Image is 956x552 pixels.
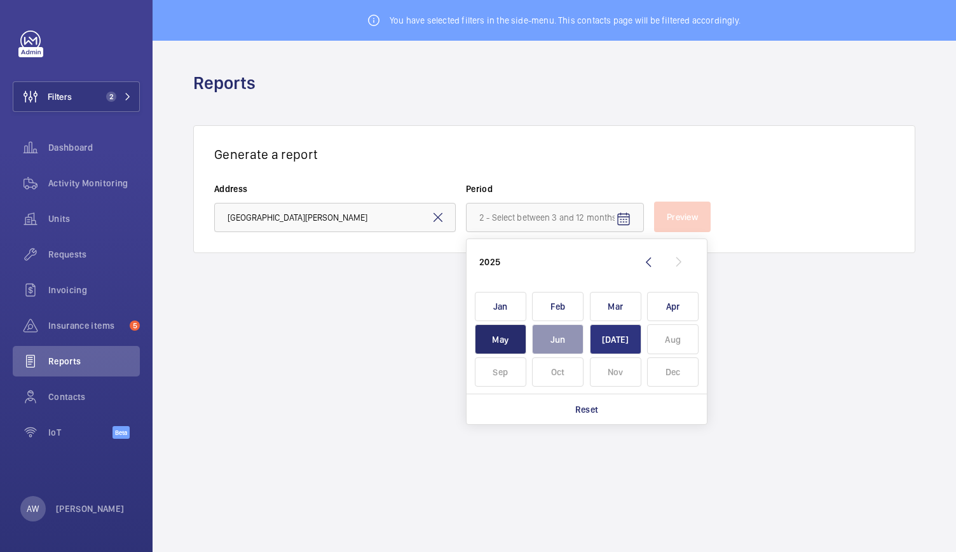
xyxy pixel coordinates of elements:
span: Mar [590,292,641,322]
button: Open calendar [608,204,639,235]
span: Preview [667,212,698,222]
h3: Generate a report [214,146,894,162]
span: Contacts [48,390,140,403]
span: Reports [48,355,140,368]
span: Units [48,212,140,225]
button: Preview [654,202,711,232]
p: [PERSON_NAME] [56,502,125,515]
span: Sep [475,357,526,387]
span: Requests [48,248,140,261]
span: Jan [475,292,526,322]
h1: Reports [193,71,263,95]
span: Apr [647,292,699,322]
label: Address [214,183,456,195]
span: Aug [647,324,699,354]
span: Filters [48,90,72,103]
span: Beta [113,426,130,439]
span: IoT [48,426,113,439]
span: Insurance items [48,319,125,332]
div: 2025 [479,256,500,268]
span: Invoicing [48,284,140,296]
span: [DATE] [590,324,641,354]
button: février 2025 [529,290,587,323]
label: Period [466,183,644,195]
span: Nov [590,357,641,387]
span: Feb [532,292,584,322]
p: Reset [575,403,599,416]
button: janvier 2025 [472,290,529,323]
span: May [475,324,526,354]
button: août 2025 [645,323,702,356]
span: Dashboard [48,141,140,154]
button: avril 2025 [645,290,702,323]
span: Jun [532,324,584,354]
span: 5 [130,321,140,331]
button: septembre 2025 [472,355,529,389]
button: octobre 2025 [529,355,587,389]
button: mai 2025 [472,323,529,356]
button: juin 2025 [529,323,587,356]
button: Filters2 [13,81,140,112]
span: Oct [532,357,584,387]
span: Dec [647,357,699,387]
button: décembre 2025 [645,355,702,389]
button: juillet 2025 [587,323,645,356]
button: novembre 2025 [587,355,645,389]
span: 2 [106,92,116,102]
input: 1 - Type the relevant address [214,203,456,232]
p: AW [27,502,39,515]
button: mars 2025 [587,290,645,323]
input: 2 - Select between 3 and 12 months [466,203,644,232]
span: Activity Monitoring [48,177,140,190]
